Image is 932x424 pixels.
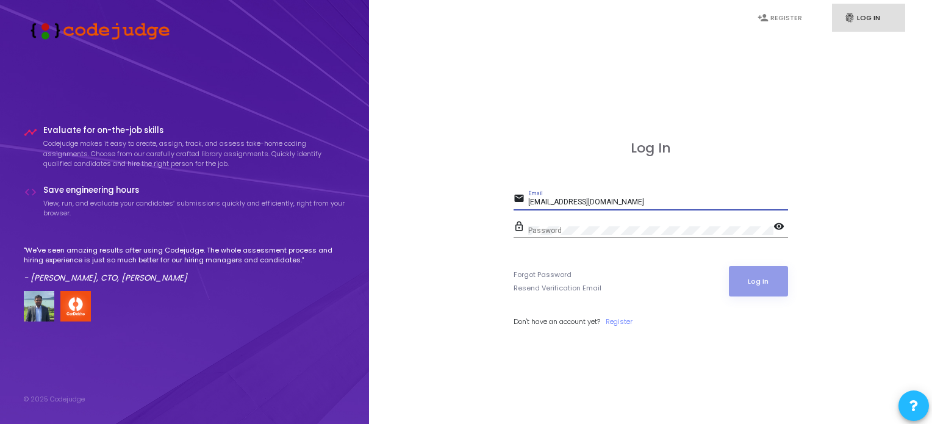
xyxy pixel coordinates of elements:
i: fingerprint [844,12,855,23]
h4: Evaluate for on-the-job skills [43,126,346,135]
p: View, run, and evaluate your candidates’ submissions quickly and efficiently, right from your bro... [43,198,346,218]
a: person_addRegister [745,4,819,32]
p: "We've seen amazing results after using Codejudge. The whole assessment process and hiring experi... [24,245,346,265]
img: company-logo [60,291,91,322]
em: - [PERSON_NAME], CTO, [PERSON_NAME] [24,272,187,284]
i: timeline [24,126,37,139]
span: Don't have an account yet? [514,317,600,326]
mat-icon: visibility [773,220,788,235]
a: fingerprintLog In [832,4,905,32]
h4: Save engineering hours [43,185,346,195]
mat-icon: lock_outline [514,220,528,235]
button: Log In [729,266,788,296]
p: Codejudge makes it easy to create, assign, track, and assess take-home coding assignments. Choose... [43,138,346,169]
a: Register [606,317,633,327]
a: Resend Verification Email [514,283,601,293]
mat-icon: email [514,192,528,207]
div: © 2025 Codejudge [24,394,85,404]
a: Forgot Password [514,270,572,280]
input: Email [528,198,788,207]
i: person_add [758,12,769,23]
img: user image [24,291,54,322]
h3: Log In [514,140,788,156]
i: code [24,185,37,199]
